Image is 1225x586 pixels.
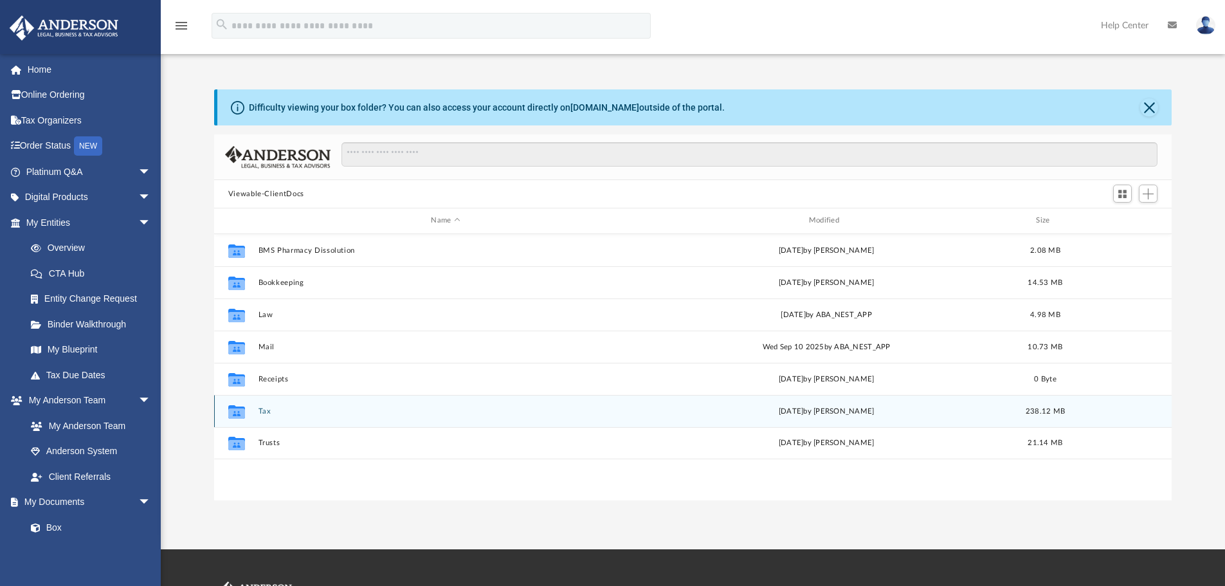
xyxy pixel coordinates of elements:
div: [DATE] by [PERSON_NAME] [639,437,1013,449]
a: My Blueprint [18,337,164,363]
div: Wed Sep 10 2025 by ABA_NEST_APP [639,341,1013,353]
input: Search files and folders [341,142,1157,167]
a: Anderson System [18,439,164,464]
button: Tax [258,407,633,416]
a: Tax Organizers [9,107,170,133]
a: Binder Walkthrough [18,311,170,337]
button: Close [1140,98,1158,116]
a: CTA Hub [18,261,170,286]
i: menu [174,18,189,33]
span: 238.12 MB [1026,407,1065,414]
div: id [1076,215,1166,226]
a: Home [9,57,170,82]
button: BMS Pharmacy Dissolution [258,246,633,255]
a: Overview [18,235,170,261]
a: menu [174,24,189,33]
div: Modified [639,215,1014,226]
button: Bookkeeping [258,279,633,287]
img: Anderson Advisors Platinum Portal [6,15,122,41]
div: Name [257,215,633,226]
div: [DATE] by [PERSON_NAME] [639,373,1013,385]
i: search [215,17,229,32]
a: My Documentsarrow_drop_down [9,490,164,515]
div: [DATE] by [PERSON_NAME] [639,277,1013,288]
button: Viewable-ClientDocs [228,188,304,200]
a: Tax Due Dates [18,362,170,388]
a: Entity Change Request [18,286,170,312]
span: arrow_drop_down [138,185,164,211]
img: User Pic [1196,16,1215,35]
a: My Entitiesarrow_drop_down [9,210,170,235]
span: arrow_drop_down [138,210,164,236]
div: [DATE] by ABA_NEST_APP [639,309,1013,320]
span: 2.08 MB [1030,246,1060,253]
button: Trusts [258,439,633,447]
div: NEW [74,136,102,156]
span: arrow_drop_down [138,388,164,414]
span: arrow_drop_down [138,159,164,185]
button: Mail [258,343,633,351]
div: grid [214,234,1172,500]
a: Online Ordering [9,82,170,108]
a: Box [18,515,158,540]
button: Law [258,311,633,319]
span: 21.14 MB [1028,439,1062,446]
a: [DOMAIN_NAME] [570,102,639,113]
span: 4.98 MB [1030,311,1060,318]
a: Client Referrals [18,464,164,490]
a: Order StatusNEW [9,133,170,160]
div: id [220,215,252,226]
div: [DATE] by [PERSON_NAME] [639,405,1013,417]
a: My Anderson Team [18,413,158,439]
span: 14.53 MB [1028,279,1062,286]
button: Add [1139,185,1158,203]
button: Receipts [258,375,633,383]
a: Digital Productsarrow_drop_down [9,185,170,210]
span: 10.73 MB [1028,343,1062,350]
button: Switch to Grid View [1113,185,1132,203]
span: 0 Byte [1034,375,1057,382]
a: My Anderson Teamarrow_drop_down [9,388,164,414]
a: Platinum Q&Aarrow_drop_down [9,159,170,185]
div: Difficulty viewing your box folder? You can also access your account directly on outside of the p... [249,101,725,114]
span: arrow_drop_down [138,490,164,516]
div: Size [1019,215,1071,226]
a: Meeting Minutes [18,540,164,566]
div: [DATE] by [PERSON_NAME] [639,244,1013,256]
